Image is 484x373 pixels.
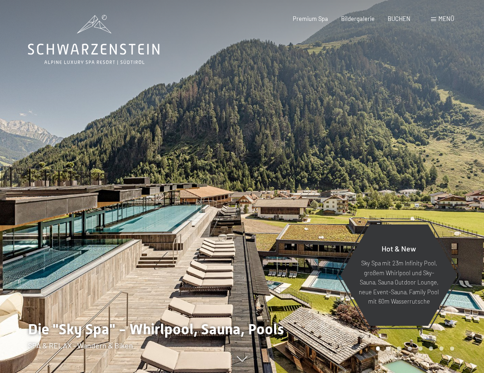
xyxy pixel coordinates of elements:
[373,346,454,351] div: Carousel Pagination
[388,15,410,22] a: BUCHEN
[293,15,328,22] a: Premium Spa
[340,224,458,326] a: Hot & New Sky Spa mit 23m Infinity Pool, großem Whirlpool und Sky-Sauna, Sauna Outdoor Lounge, ne...
[341,15,375,22] a: Bildergalerie
[418,346,423,351] div: Carousel Page 5
[450,346,454,351] div: Carousel Page 8
[376,346,380,351] div: Carousel Page 1 (Current Slide)
[386,346,390,351] div: Carousel Page 2
[358,258,439,306] p: Sky Spa mit 23m Infinity Pool, großem Whirlpool und Sky-Sauna, Sauna Outdoor Lounge, neue Event-S...
[382,244,416,253] span: Hot & New
[439,346,444,351] div: Carousel Page 7
[408,346,412,351] div: Carousel Page 4
[438,15,454,22] span: Menü
[429,346,433,351] div: Carousel Page 6
[397,346,401,351] div: Carousel Page 3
